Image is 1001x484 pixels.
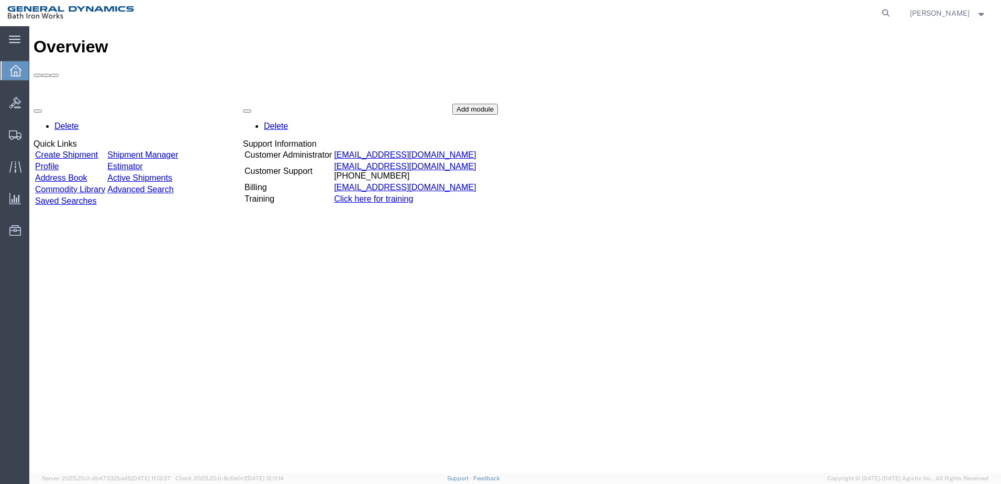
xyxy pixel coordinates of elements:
span: Darcey Hanson [910,7,970,19]
td: Training [215,168,303,178]
a: [EMAIL_ADDRESS][DOMAIN_NAME] [305,157,447,166]
span: Copyright © [DATE]-[DATE] Agistix Inc., All Rights Reserved [827,474,988,483]
a: Advanced Search [78,159,144,168]
span: [DATE] 12:11:14 [246,475,284,481]
img: logo [7,5,137,21]
a: Support [447,475,473,481]
a: Commodity Library [6,159,76,168]
span: Server: 2025.20.0-db47332bad5 [42,475,171,481]
td: Customer Support [215,135,303,155]
span: [DATE] 11:13:37 [131,475,171,481]
a: Address Book [6,147,58,156]
a: [EMAIL_ADDRESS][DOMAIN_NAME] [305,136,447,145]
div: Support Information [214,113,448,123]
td: Billing [215,156,303,167]
a: Shipment Manager [78,124,149,133]
button: [PERSON_NAME] [909,7,987,19]
a: Click here for training [305,168,384,177]
a: Active Shipments [78,147,143,156]
a: Saved Searches [6,170,67,179]
iframe: FS Legacy Container [29,26,1001,473]
a: Estimator [78,136,114,145]
td: [PHONE_NUMBER] [304,135,447,155]
span: Client: 2025.20.0-8c6e0cf [175,475,284,481]
td: Customer Administrator [215,124,303,134]
button: Add module [423,78,469,89]
a: Delete [235,95,259,104]
a: Profile [6,136,29,145]
a: [EMAIL_ADDRESS][DOMAIN_NAME] [305,124,447,133]
a: Feedback [473,475,500,481]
